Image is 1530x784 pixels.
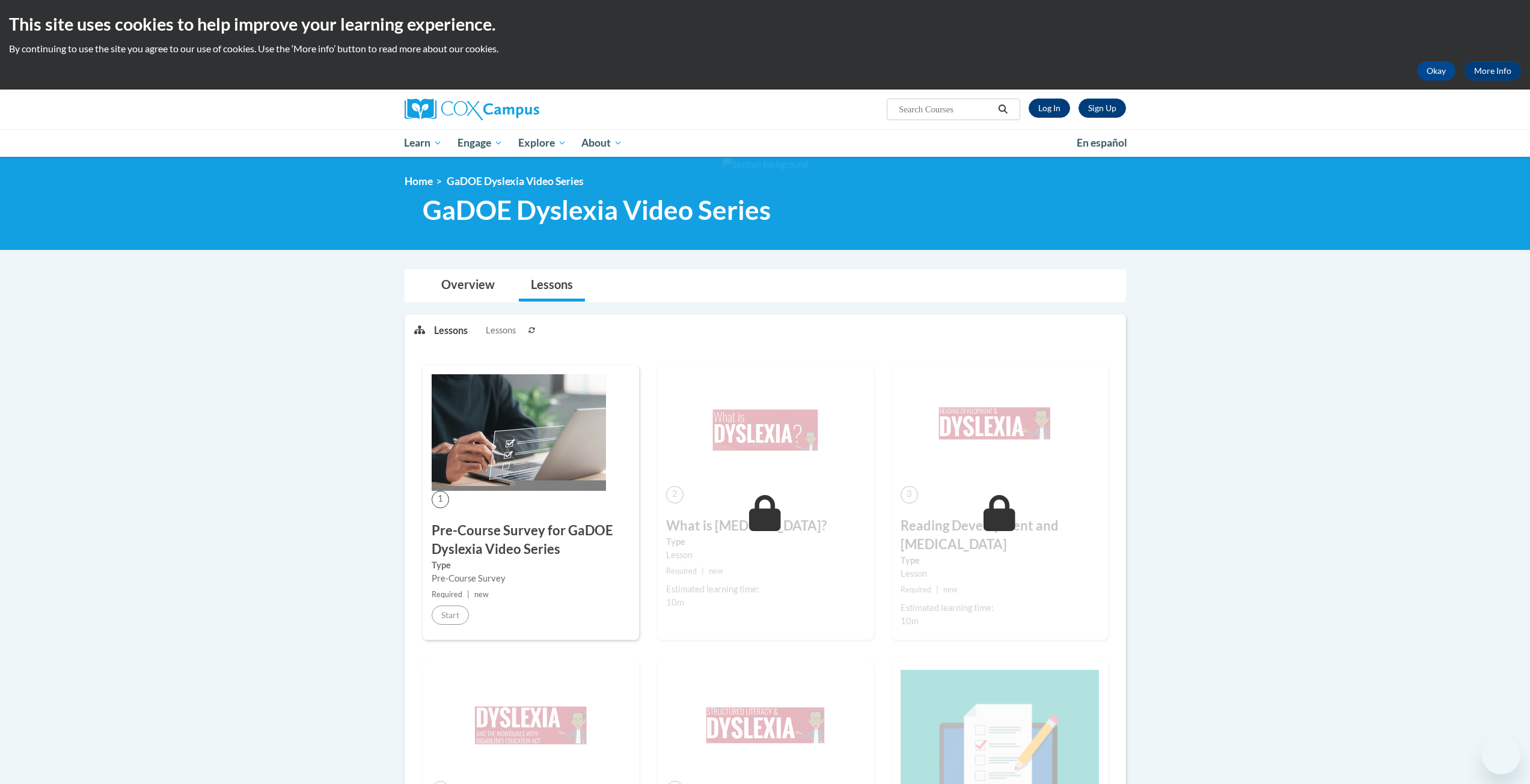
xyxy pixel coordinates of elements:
span: Required [432,590,462,599]
a: Cox Campus [405,99,633,120]
label: Type [432,559,630,572]
a: Overview [429,270,507,302]
a: About [574,129,630,157]
img: Course Image [901,374,1099,486]
span: | [936,585,938,594]
img: Course Image [666,670,864,782]
h3: Pre-Course Survey for GaDOE Dyslexia Video Series [432,521,630,559]
a: En español [1069,130,1135,156]
button: Okay [1417,61,1455,81]
label: Type [666,535,864,548]
h3: Reading Development and [MEDICAL_DATA] [901,517,1099,554]
a: Explore [510,129,574,157]
span: 10m [666,597,684,607]
span: | [702,567,704,576]
span: 2 [666,486,684,503]
span: GaDOE Dyslexia Video Series [447,175,584,187]
label: Type [901,554,1099,567]
a: More Info [1464,61,1521,81]
button: Start [432,606,469,625]
p: Lessons [434,324,468,337]
input: Search Courses [898,102,994,117]
span: Engage [457,136,503,150]
span: new [943,585,958,594]
button: Search [994,102,1012,117]
span: new [474,590,489,599]
h3: What is [MEDICAL_DATA]? [666,517,864,535]
span: Required [666,567,697,576]
span: 1 [432,491,449,508]
div: Estimated learning time: [901,601,1099,615]
iframe: Button to launch messaging window [1482,736,1520,774]
span: En español [1077,136,1127,149]
a: Lessons [519,270,585,302]
img: Section background [723,158,808,171]
a: Learn [397,129,450,157]
span: Required [901,585,931,594]
img: Course Image [432,374,606,491]
span: | [467,590,470,599]
span: 10m [901,616,919,626]
img: Cox Campus [405,99,539,120]
span: Lessons [486,324,516,337]
div: Pre-Course Survey [432,572,630,585]
div: Lesson [901,567,1099,580]
a: Log In [1029,99,1070,118]
h2: This site uses cookies to help improve your learning experience. [9,12,1521,36]
a: Register [1079,99,1126,118]
a: Engage [450,129,510,157]
div: Lesson [666,548,864,562]
span: Learn [404,136,442,150]
span: Explore [518,136,566,150]
div: Main menu [387,129,1144,157]
span: GaDOE Dyslexia Video Series [423,194,771,226]
a: Home [405,175,433,187]
span: new [709,567,723,576]
span: 3 [901,486,918,503]
img: Course Image [432,670,630,782]
span: About [581,136,622,150]
p: By continuing to use the site you agree to our use of cookies. Use the ‘More info’ button to read... [9,42,1521,55]
img: Course Image [666,374,864,486]
div: Estimated learning time: [666,583,864,596]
